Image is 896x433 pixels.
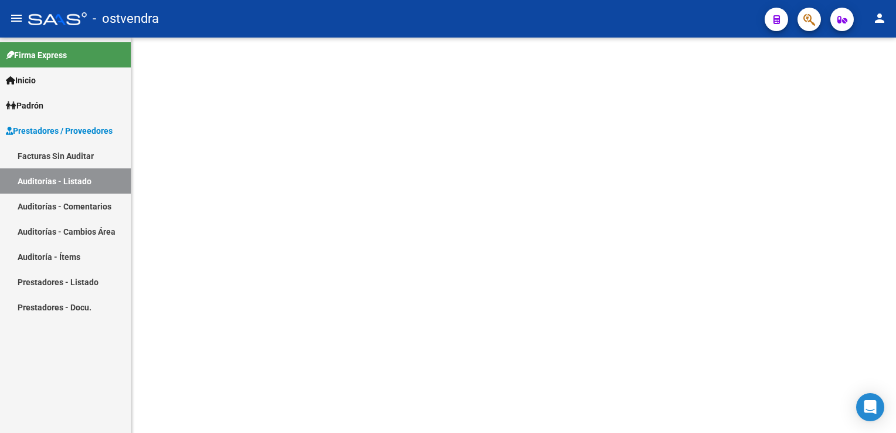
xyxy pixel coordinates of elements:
span: Inicio [6,74,36,87]
span: Padrón [6,99,43,112]
div: Open Intercom Messenger [856,393,884,421]
mat-icon: person [873,11,887,25]
mat-icon: menu [9,11,23,25]
span: Firma Express [6,49,67,62]
span: - ostvendra [93,6,159,32]
span: Prestadores / Proveedores [6,124,113,137]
